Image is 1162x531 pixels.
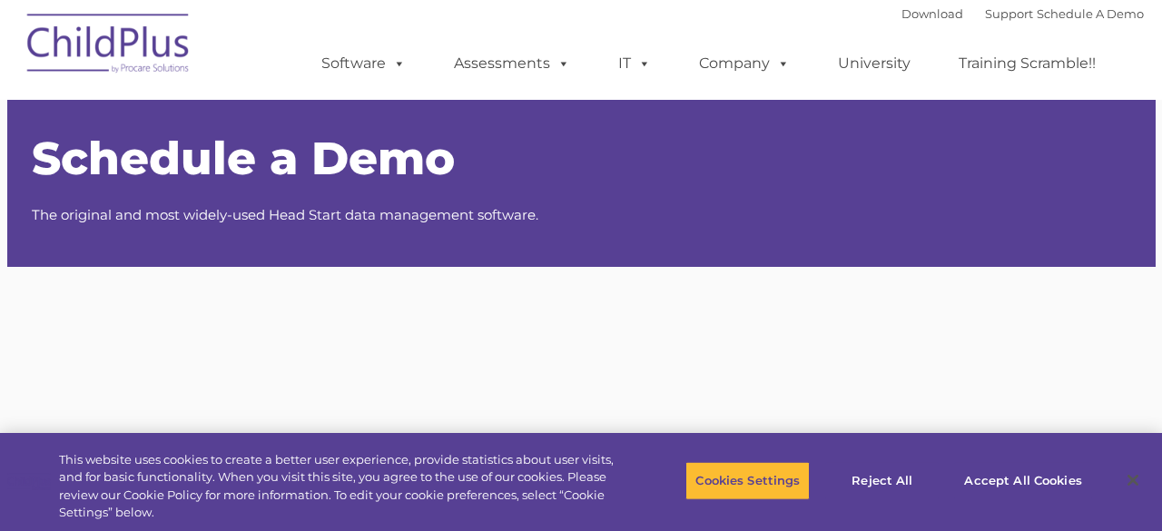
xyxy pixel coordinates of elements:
a: Training Scramble!! [940,45,1114,82]
a: Assessments [436,45,588,82]
a: Download [901,6,963,21]
button: Reject All [825,462,939,500]
font: | [901,6,1144,21]
img: ChildPlus by Procare Solutions [18,1,200,92]
button: Accept All Cookies [954,462,1091,500]
a: Company [681,45,808,82]
div: This website uses cookies to create a better user experience, provide statistics about user visit... [59,451,639,522]
button: Close [1113,460,1153,500]
a: Software [303,45,424,82]
button: Cookies Settings [685,462,810,500]
a: Support [985,6,1033,21]
span: Schedule a Demo [32,131,455,186]
a: IT [600,45,669,82]
a: Schedule A Demo [1037,6,1144,21]
span: The original and most widely-used Head Start data management software. [32,206,538,223]
a: University [820,45,929,82]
